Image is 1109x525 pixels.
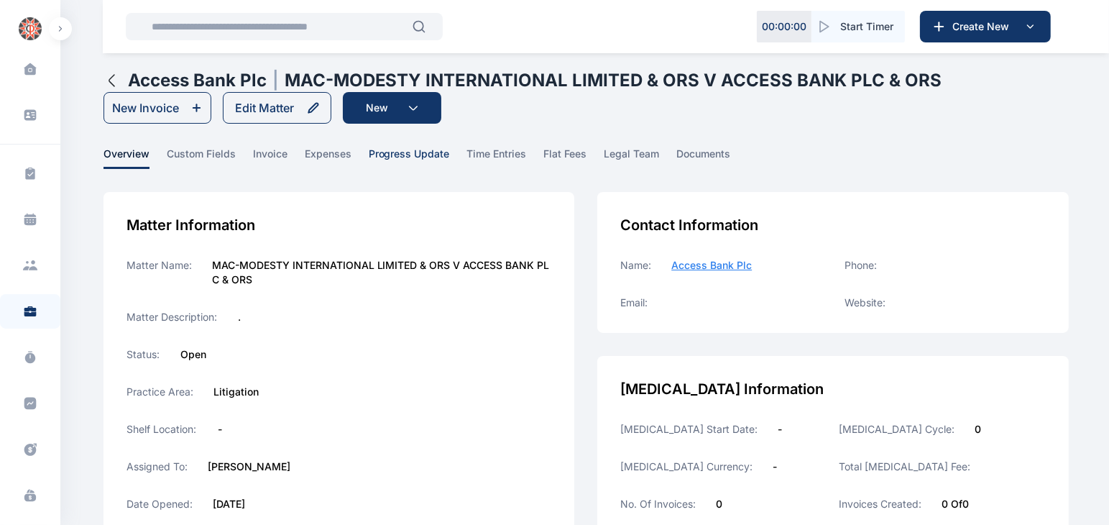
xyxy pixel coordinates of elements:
[112,99,179,117] div: New Invoice
[845,258,877,273] label: Phone:
[126,460,188,474] label: Assigned To:
[716,497,722,511] label: 0
[238,310,241,324] label: .
[213,497,245,511] label: [DATE]
[839,460,970,474] label: Total [MEDICAL_DATA] Fee:
[620,379,1046,399] div: [MEDICAL_DATA] Information
[620,422,758,437] label: [MEDICAL_DATA] Start Date:
[272,69,279,92] span: |
[126,347,160,362] label: Status:
[920,11,1051,42] button: Create New
[103,147,167,169] a: overview
[126,422,198,437] label: Shelf Location:
[467,147,544,169] a: time entries
[811,11,905,42] button: Start Timer
[942,497,969,511] label: 0 of 0
[126,385,193,399] label: Practice Area:
[103,147,149,169] span: overview
[213,385,259,399] label: Litigation
[773,460,777,474] label: -
[677,147,748,169] a: documents
[467,147,527,169] span: time entries
[671,258,752,273] a: Access Bank Plc
[235,99,294,117] div: Edit Matter
[544,147,604,169] a: flat fees
[620,296,648,310] label: Email:
[369,147,450,169] span: progress update
[604,147,677,169] a: legal team
[845,296,885,310] label: Website:
[126,310,218,324] label: Matter Description:
[671,259,752,271] span: Access Bank Plc
[126,258,192,287] label: Matter Name:
[369,147,467,169] a: progress update
[167,147,253,169] a: custom fields
[840,19,893,34] span: Start Timer
[285,69,942,92] h1: MAC-MODESTY INTERNATIONAL LIMITED & ORS V ACCESS BANK PLC & ORS
[126,215,552,235] div: Matter Information
[604,147,660,169] span: legal team
[126,497,193,511] label: Date Opened:
[180,347,206,362] label: Open
[975,422,981,437] label: 0
[778,422,782,437] label: -
[620,497,696,511] label: No. of Invoices:
[762,19,806,34] p: 00 : 00 : 00
[253,147,305,169] a: invoice
[947,19,1021,34] span: Create New
[343,92,441,124] button: New
[839,422,954,437] label: [MEDICAL_DATA] Cycle:
[677,147,731,169] span: documents
[128,69,267,92] h1: Access Bank Plc
[103,92,211,124] button: New Invoice
[620,258,651,273] label: Name:
[212,258,552,287] label: MAC-MODESTY INTERNATIONAL LIMITED & ORS V ACCESS BANK PLC & ORS
[305,147,369,169] a: expenses
[167,147,236,169] span: custom fields
[253,147,287,169] span: invoice
[544,147,587,169] span: flat fees
[620,215,1046,235] div: Contact Information
[305,147,351,169] span: expenses
[839,497,921,511] label: Invoices Created:
[223,92,331,124] button: Edit Matter
[620,460,753,474] label: [MEDICAL_DATA] Currency:
[218,422,222,437] label: -
[208,460,290,474] label: [PERSON_NAME]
